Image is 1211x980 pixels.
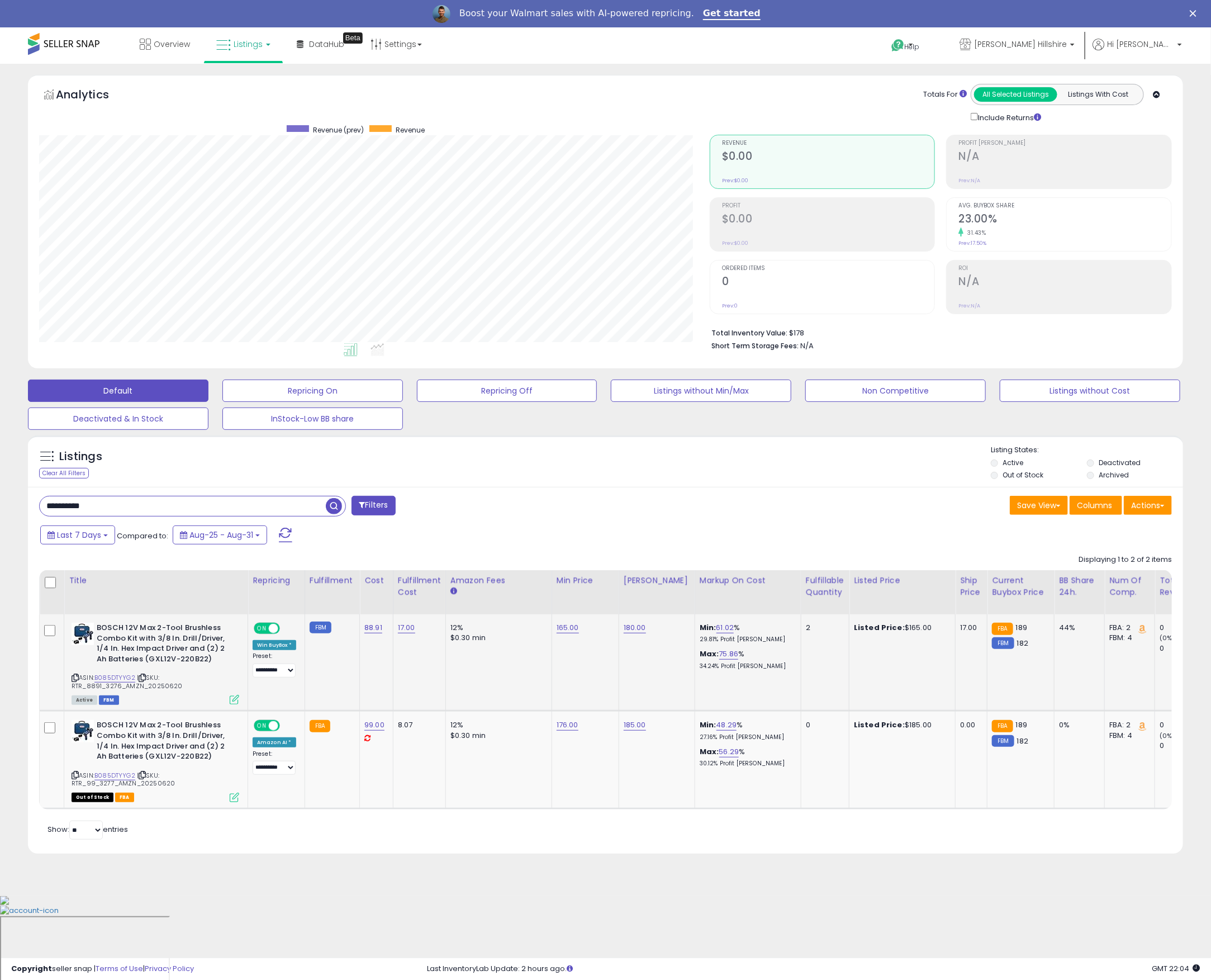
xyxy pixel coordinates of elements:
[806,575,844,598] div: Fulfillable Quantity
[958,275,1171,290] h2: N/A
[722,140,935,146] span: Revenue
[800,340,814,351] span: N/A
[974,39,1067,50] span: [PERSON_NAME] Hillshire
[1017,736,1028,746] span: 182
[557,575,614,586] div: Min Price
[1016,622,1027,633] span: 189
[1093,39,1182,64] a: Hi [PERSON_NAME]
[173,525,267,545] button: Aug-25 - Aug-31
[310,575,355,586] div: Fulfillment
[905,42,920,51] span: Help
[1107,39,1174,50] span: Hi [PERSON_NAME]
[882,30,942,64] a: Help
[253,750,296,775] div: Preset:
[958,266,1171,272] span: ROI
[1099,458,1141,467] label: Deactivated
[131,27,198,61] a: Overview
[208,27,279,61] a: Listings
[891,39,905,53] i: Get Help
[1190,10,1201,17] div: Close
[854,575,951,586] div: Listed Price
[1160,741,1205,751] div: 0
[1109,720,1146,730] div: FBA: 2
[700,575,796,586] div: Markup on Cost
[313,125,364,135] span: Revenue (prev)
[624,622,646,633] a: 180.00
[309,39,344,50] span: DataHub
[1016,719,1027,730] span: 189
[1099,470,1129,480] label: Archived
[57,529,101,541] span: Last 7 Days
[1160,623,1205,633] div: 0
[450,731,543,741] div: $0.30 min
[1109,575,1150,598] div: Num of Comp.
[72,695,97,705] span: All listings currently available for purchase on Amazon
[450,623,543,633] div: 12%
[1057,87,1140,102] button: Listings With Cost
[398,720,437,730] div: 8.07
[992,735,1014,747] small: FBM
[611,380,791,402] button: Listings without Min/Max
[1124,496,1172,515] button: Actions
[854,719,905,730] b: Listed Price:
[958,212,1171,228] h2: 23.00%
[700,649,792,670] div: %
[72,793,113,802] span: All listings that are currently out of stock and unavailable for purchase on Amazon
[433,5,450,23] img: Profile image for Adrian
[28,408,208,430] button: Deactivated & In Stock
[958,203,1171,209] span: Avg. Buybox Share
[450,633,543,643] div: $0.30 min
[1010,496,1068,515] button: Save View
[992,637,1014,649] small: FBM
[722,203,935,209] span: Profit
[958,150,1171,165] h2: N/A
[992,623,1013,635] small: FBA
[700,720,792,741] div: %
[695,570,801,614] th: The percentage added to the cost of goods (COGS) that forms the calculator for Min & Max prices.
[1079,555,1172,565] div: Displaying 1 to 2 of 2 items
[951,27,1083,64] a: [PERSON_NAME] Hillshire
[719,746,739,758] a: 56.29
[806,720,840,730] div: 0
[700,623,792,643] div: %
[958,302,980,309] small: Prev: N/A
[39,468,89,479] div: Clear All Filters
[700,719,716,730] b: Min:
[1160,633,1175,642] small: (0%)
[1003,458,1024,467] label: Active
[234,39,263,50] span: Listings
[1077,500,1112,511] span: Columns
[1070,496,1122,515] button: Columns
[450,586,457,596] small: Amazon Fees.
[722,266,935,272] span: Ordered Items
[310,622,331,633] small: FBM
[117,531,168,541] span: Compared to:
[278,624,296,633] span: OFF
[417,380,597,402] button: Repricing Off
[1160,731,1175,740] small: (0%)
[59,449,102,465] h5: Listings
[352,496,395,515] button: Filters
[711,325,1163,339] li: $178
[963,229,986,237] small: 31.43%
[364,719,384,731] a: 99.00
[253,652,296,678] div: Preset:
[806,623,840,633] div: 2
[974,87,1057,102] button: All Selected Listings
[310,720,330,732] small: FBA
[854,623,947,633] div: $165.00
[719,648,739,660] a: 75.86
[1109,623,1146,633] div: FBA: 2
[960,720,979,730] div: 0.00
[72,673,183,690] span: | SKU: RTR_8891_3276_AMZN_20250620
[154,39,190,50] span: Overview
[716,719,737,731] a: 48.29
[459,8,694,19] div: Boost your Walmart sales with AI-powered repricing.
[48,824,128,835] span: Show: entries
[854,720,947,730] div: $185.00
[115,793,134,802] span: FBA
[958,240,986,247] small: Prev: 17.50%
[362,27,430,61] a: Settings
[716,622,734,633] a: 61.02
[1059,720,1096,730] div: 0%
